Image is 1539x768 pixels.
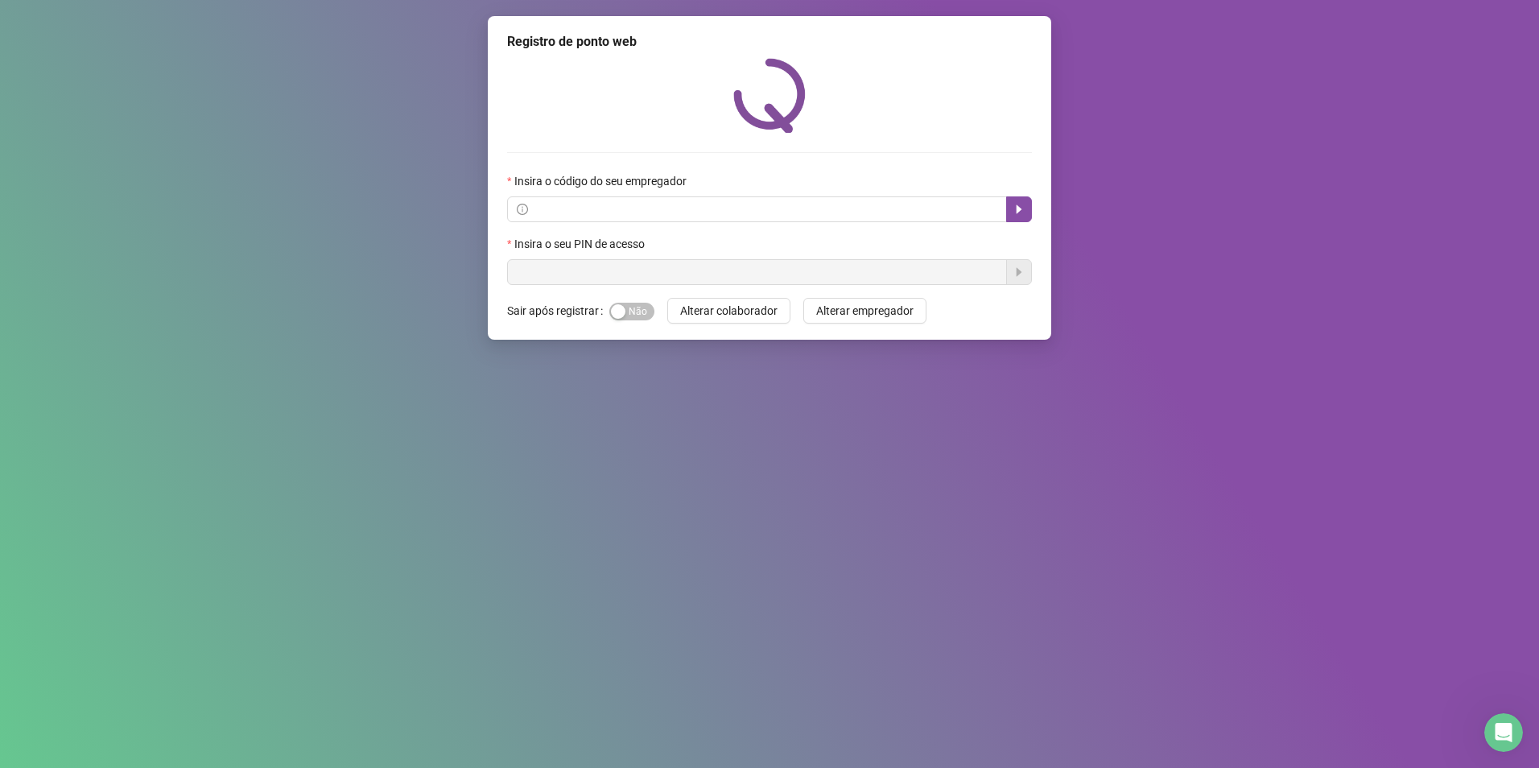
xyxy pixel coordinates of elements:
[517,204,528,215] span: info-circle
[507,235,655,253] label: Insira o seu PIN de acesso
[507,32,1032,52] div: Registro de ponto web
[667,298,790,324] button: Alterar colaborador
[680,302,778,320] span: Alterar colaborador
[1013,203,1025,216] span: caret-right
[816,302,914,320] span: Alterar empregador
[507,298,609,324] label: Sair após registrar
[733,58,806,133] img: QRPoint
[507,172,697,190] label: Insira o código do seu empregador
[803,298,926,324] button: Alterar empregador
[1484,713,1523,752] iframe: Intercom live chat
